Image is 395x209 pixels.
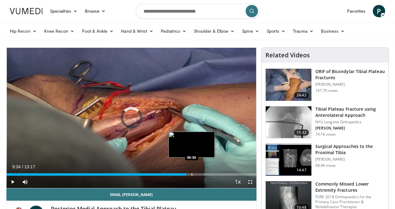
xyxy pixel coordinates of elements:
[266,144,311,176] img: DA_UIUPltOAJ8wcH4xMDoxOjB1O8AjAz.150x105_q85_crop-smart_upscale.jpg
[315,82,385,87] p: [PERSON_NAME]
[266,106,311,138] img: 9nZFQMepuQiumqNn4xMDoxOjBzMTt2bJ.150x105_q85_crop-smart_upscale.jpg
[315,120,385,125] p: NYU Langone Orthopedics
[315,126,385,131] p: [PERSON_NAME]
[315,68,385,81] h3: ORIF of Bicondylar Tibial Plateau Fractures
[265,51,310,59] h4: Related Videos
[265,143,385,176] a: 14:47 Surgical Approaches to the Proximal Tibia [PERSON_NAME] 68.4K views
[265,68,385,101] a: 24:42 ORIF of Bicondylar Tibial Plateau Fractures [PERSON_NAME] 167.7K views
[315,106,385,118] h3: Tibial Plateau Fracture using Anterolateral Approach
[315,132,336,137] p: 74.1K views
[22,164,23,169] span: /
[244,176,256,188] button: Fullscreen
[294,129,309,136] span: 11:32
[40,25,78,37] a: Knee Recon
[81,5,110,17] a: Browse
[19,176,31,188] button: Mute
[238,25,263,37] a: Spine
[136,4,259,18] input: Search topics, interventions
[315,181,385,193] h3: Commonly Missed Lower Extremity Fractures
[6,48,256,188] video-js: Video Player
[294,92,309,98] span: 24:42
[315,88,338,93] p: 167.7K views
[232,176,244,188] button: Playback Rate
[294,167,309,173] span: 14:47
[315,163,336,168] p: 68.4K views
[12,164,20,169] span: 9:34
[289,25,317,37] a: Trauma
[265,106,385,139] a: 11:32 Tibial Plateau Fracture using Anterolateral Approach NYU Langone Orthopedics [PERSON_NAME] ...
[24,164,35,169] span: 13:17
[263,25,289,37] a: Sports
[317,25,349,37] a: Business
[315,143,385,156] h3: Surgical Approaches to the Proximal Tibia
[157,25,190,37] a: Pediatrics
[6,25,40,37] a: Hip Recon
[10,8,43,14] img: VuMedi Logo
[6,188,256,201] a: Email [PERSON_NAME]
[266,69,311,101] img: Levy_Tib_Plat_100000366_3.jpg.150x105_q85_crop-smart_upscale.jpg
[46,5,81,17] a: Specialties
[168,132,215,158] img: image.jpeg
[6,176,19,188] button: Play
[343,5,369,17] a: Favorites
[78,25,118,37] a: Foot & Ankle
[315,157,385,162] p: [PERSON_NAME]
[117,25,157,37] a: Hand & Wrist
[373,5,385,17] a: P
[6,173,256,176] div: Progress Bar
[190,25,238,37] a: Shoulder & Elbow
